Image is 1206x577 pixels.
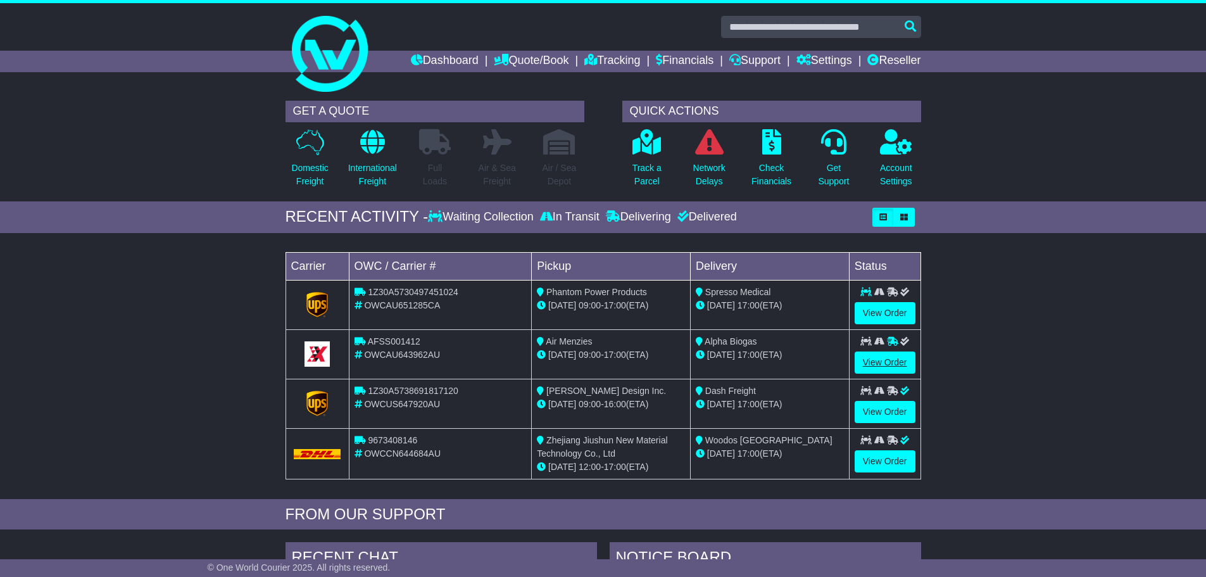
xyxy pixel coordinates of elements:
[632,162,662,188] p: Track a Parcel
[306,292,328,317] img: GetCarrierServiceLogo
[537,299,685,312] div: - (ETA)
[294,449,341,459] img: DHL.png
[286,505,921,524] div: FROM OUR SUPPORT
[368,386,458,396] span: 1Z30A5738691817120
[729,51,781,72] a: Support
[428,210,536,224] div: Waiting Collection
[348,162,397,188] p: International Freight
[818,162,849,188] p: Get Support
[208,562,391,573] span: © One World Courier 2025. All rights reserved.
[546,386,666,396] span: [PERSON_NAME] Design Inc.
[696,447,844,460] div: (ETA)
[306,391,328,416] img: GetCarrierServiceLogo
[738,448,760,459] span: 17:00
[696,398,844,411] div: (ETA)
[579,399,601,409] span: 09:00
[368,287,458,297] span: 1Z30A5730497451024
[532,252,691,280] td: Pickup
[622,101,921,122] div: QUICK ACTIONS
[368,336,420,346] span: AFSS001412
[604,300,626,310] span: 17:00
[707,399,735,409] span: [DATE]
[696,299,844,312] div: (ETA)
[494,51,568,72] a: Quote/Book
[419,162,451,188] p: Full Loads
[632,129,662,195] a: Track aParcel
[656,51,713,72] a: Financials
[690,252,849,280] td: Delivery
[604,462,626,472] span: 17:00
[604,399,626,409] span: 16:00
[537,435,667,459] span: Zhejiang Jiushun New Material Technology Co., Ltd
[705,435,832,445] span: Woodos [GEOGRAPHIC_DATA]
[707,300,735,310] span: [DATE]
[584,51,640,72] a: Tracking
[707,448,735,459] span: [DATE]
[855,450,915,472] a: View Order
[543,162,577,188] p: Air / Sea Depot
[604,350,626,360] span: 17:00
[291,162,328,188] p: Domestic Freight
[603,210,674,224] div: Delivering
[855,352,915,374] a: View Order
[738,399,760,409] span: 17:00
[537,348,685,362] div: - (ETA)
[546,287,647,297] span: Phantom Power Products
[579,300,601,310] span: 09:00
[286,101,584,122] div: GET A QUOTE
[867,51,920,72] a: Reseller
[579,350,601,360] span: 09:00
[751,162,791,188] p: Check Financials
[705,336,757,346] span: Alpha Biogas
[817,129,850,195] a: GetSupport
[537,210,603,224] div: In Transit
[286,208,429,226] div: RECENT ACTIVITY -
[855,401,915,423] a: View Order
[705,386,756,396] span: Dash Freight
[348,129,398,195] a: InternationalFreight
[855,302,915,324] a: View Order
[479,162,516,188] p: Air & Sea Freight
[349,252,532,280] td: OWC / Carrier #
[286,252,349,280] td: Carrier
[738,300,760,310] span: 17:00
[849,252,920,280] td: Status
[880,162,912,188] p: Account Settings
[548,300,576,310] span: [DATE]
[879,129,913,195] a: AccountSettings
[548,399,576,409] span: [DATE]
[364,399,440,409] span: OWCUS647920AU
[546,336,592,346] span: Air Menzies
[291,129,329,195] a: DomesticFreight
[738,350,760,360] span: 17:00
[286,542,597,576] div: RECENT CHAT
[579,462,601,472] span: 12:00
[796,51,852,72] a: Settings
[537,460,685,474] div: - (ETA)
[705,287,771,297] span: Spresso Medical
[305,341,330,367] img: GetCarrierServiceLogo
[696,348,844,362] div: (ETA)
[537,398,685,411] div: - (ETA)
[693,162,725,188] p: Network Delays
[548,350,576,360] span: [DATE]
[674,210,737,224] div: Delivered
[707,350,735,360] span: [DATE]
[368,435,417,445] span: 9673408146
[364,300,440,310] span: OWCAU651285CA
[364,448,441,459] span: OWCCN644684AU
[548,462,576,472] span: [DATE]
[364,350,440,360] span: OWCAU643962AU
[751,129,792,195] a: CheckFinancials
[610,542,921,576] div: NOTICE BOARD
[692,129,725,195] a: NetworkDelays
[411,51,479,72] a: Dashboard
